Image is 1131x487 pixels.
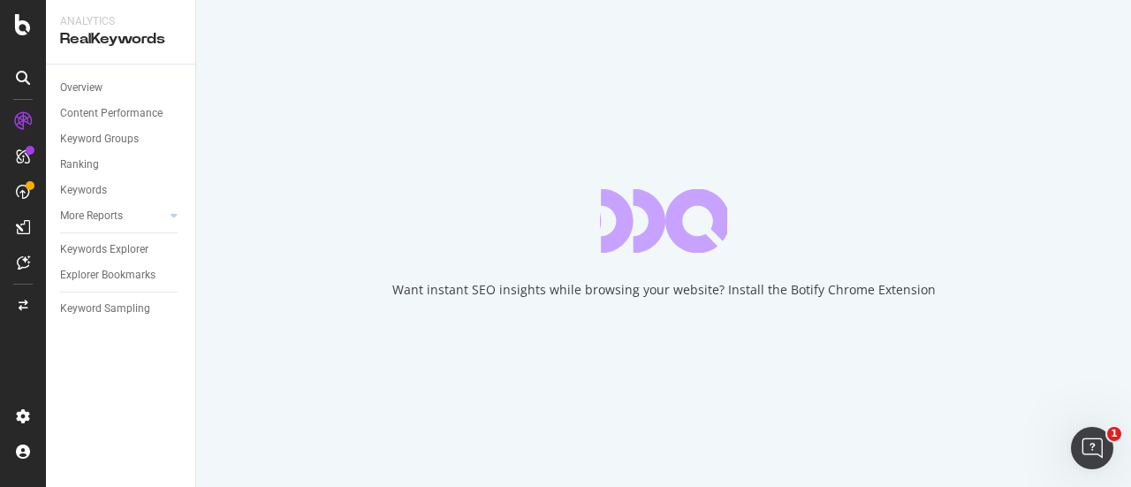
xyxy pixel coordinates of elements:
div: Explorer Bookmarks [60,266,156,285]
a: More Reports [60,207,165,225]
a: Explorer Bookmarks [60,266,183,285]
a: Content Performance [60,104,183,123]
a: Overview [60,79,183,97]
span: 1 [1107,427,1121,441]
div: More Reports [60,207,123,225]
div: Want instant SEO insights while browsing your website? Install the Botify Chrome Extension [392,281,936,299]
div: Overview [60,79,102,97]
a: Keywords [60,181,183,200]
a: Keywords Explorer [60,240,183,259]
div: Content Performance [60,104,163,123]
div: Analytics [60,14,181,29]
div: Keywords Explorer [60,240,148,259]
a: Keyword Sampling [60,300,183,318]
div: Keyword Groups [60,130,139,148]
div: RealKeywords [60,29,181,49]
div: Ranking [60,156,99,174]
div: Keywords [60,181,107,200]
a: Keyword Groups [60,130,183,148]
div: Keyword Sampling [60,300,150,318]
div: animation [600,189,727,253]
iframe: Intercom live chat [1071,427,1113,469]
a: Ranking [60,156,183,174]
